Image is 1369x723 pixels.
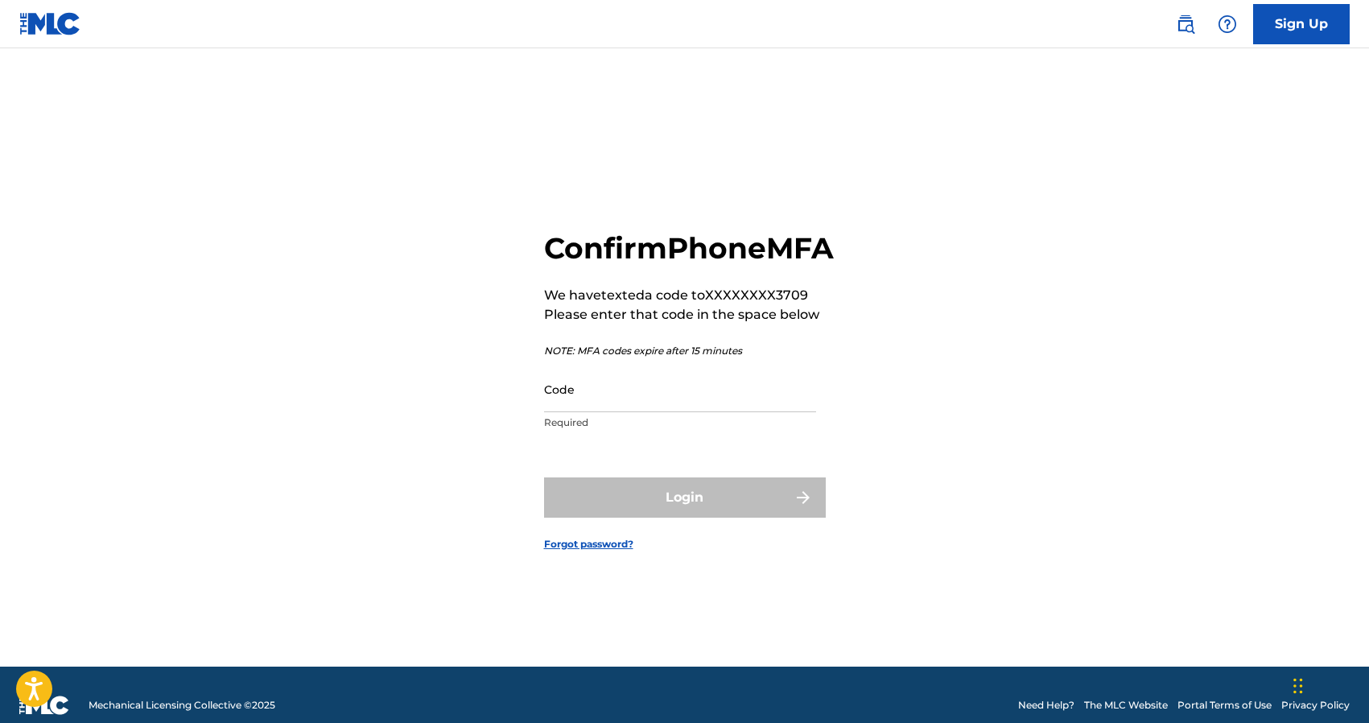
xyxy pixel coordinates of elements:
a: Privacy Policy [1281,698,1350,713]
p: We have texted a code to XXXXXXXX3709 [544,286,834,305]
p: Required [544,415,816,430]
p: Please enter that code in the space below [544,305,834,324]
img: MLC Logo [19,12,81,35]
img: logo [19,696,69,715]
p: NOTE: MFA codes expire after 15 minutes [544,344,834,358]
div: Drag [1293,662,1303,710]
a: Sign Up [1253,4,1350,44]
img: search [1176,14,1195,34]
div: Help [1211,8,1243,40]
iframe: Chat Widget [1289,646,1369,723]
a: Forgot password? [544,537,633,552]
h2: Confirm Phone MFA [544,230,834,266]
a: Portal Terms of Use [1177,698,1272,713]
a: The MLC Website [1084,698,1168,713]
a: Need Help? [1018,698,1074,713]
img: help [1218,14,1237,34]
a: Public Search [1169,8,1202,40]
span: Mechanical Licensing Collective © 2025 [89,698,275,713]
